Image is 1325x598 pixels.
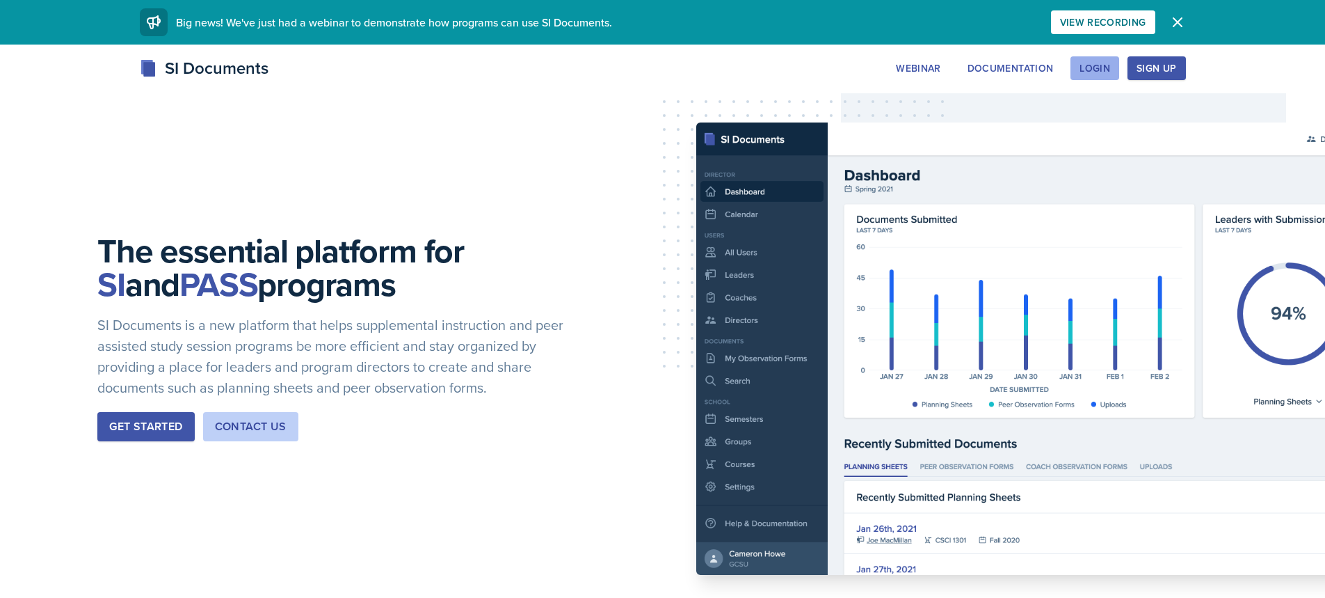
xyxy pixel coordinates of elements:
[1070,56,1119,80] button: Login
[203,412,298,441] button: Contact Us
[967,63,1054,74] div: Documentation
[97,412,194,441] button: Get Started
[215,418,287,435] div: Contact Us
[1079,63,1110,74] div: Login
[109,418,182,435] div: Get Started
[1137,63,1176,74] div: Sign Up
[1127,56,1185,80] button: Sign Up
[958,56,1063,80] button: Documentation
[176,15,612,30] span: Big news! We've just had a webinar to demonstrate how programs can use SI Documents.
[140,56,268,81] div: SI Documents
[896,63,940,74] div: Webinar
[887,56,949,80] button: Webinar
[1060,17,1146,28] div: View Recording
[1051,10,1155,34] button: View Recording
